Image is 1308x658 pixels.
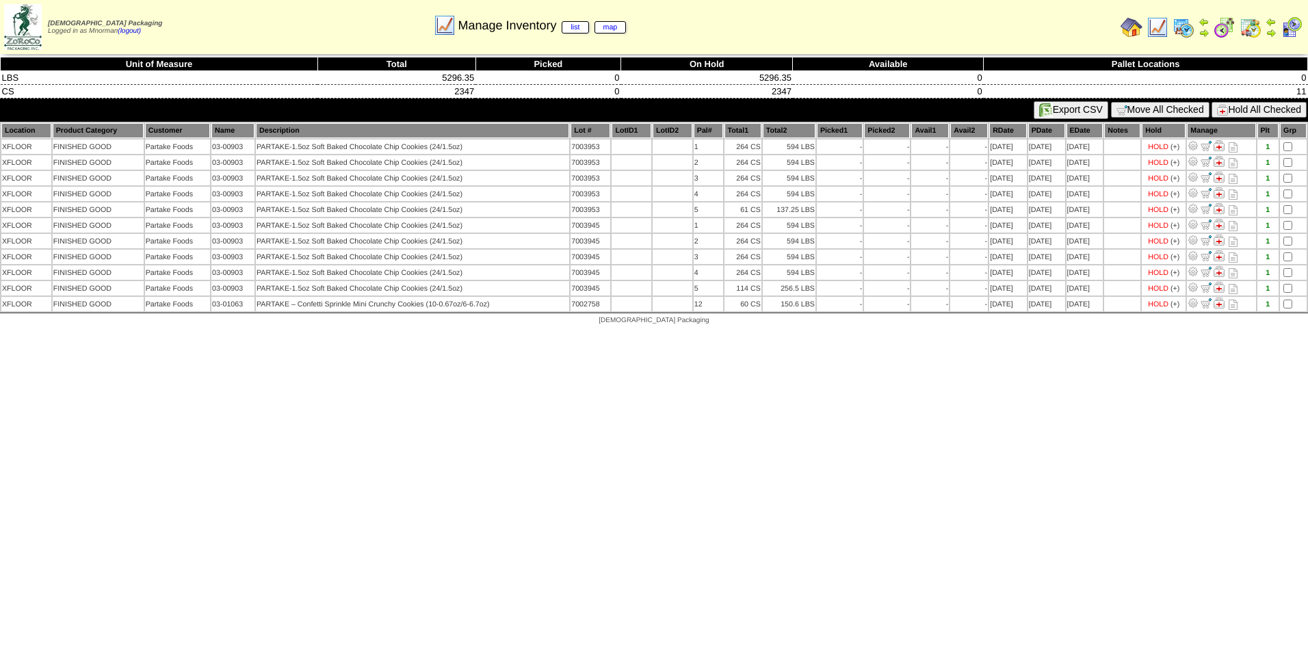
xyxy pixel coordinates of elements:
[1148,206,1168,214] div: HOLD
[256,281,569,295] td: PARTAKE-1.5oz Soft Baked Chocolate Chip Cookies (24/1.5oz)
[1188,140,1199,151] img: Adjust
[1229,174,1238,184] i: Note
[1199,16,1209,27] img: arrowleft.gif
[458,18,626,33] span: Manage Inventory
[621,71,793,85] td: 5296.35
[1028,281,1065,295] td: [DATE]
[950,218,988,233] td: -
[911,234,949,248] td: -
[694,171,723,185] td: 3
[911,218,949,233] td: -
[1188,235,1199,246] img: Adjust
[571,202,610,217] td: 7003953
[653,123,692,138] th: LotID2
[1028,234,1065,248] td: [DATE]
[950,265,988,280] td: -
[864,140,910,154] td: -
[763,234,815,248] td: 594 LBS
[1148,269,1168,277] div: HOLD
[211,155,254,170] td: 03-00903
[1229,205,1238,215] i: Note
[817,171,863,185] td: -
[724,155,761,170] td: 264 CS
[475,85,620,98] td: 0
[1142,123,1186,138] th: Hold
[211,265,254,280] td: 03-00903
[1229,221,1238,231] i: Note
[1214,250,1225,261] img: Manage Hold
[694,140,723,154] td: 1
[1201,140,1212,151] img: Move
[1188,187,1199,198] img: Adjust
[1067,281,1103,295] td: [DATE]
[1148,237,1168,246] div: HOLD
[256,187,569,201] td: PARTAKE-1.5oz Soft Baked Chocolate Chip Cookies (24/1.5oz)
[256,265,569,280] td: PARTAKE-1.5oz Soft Baked Chocolate Chip Cookies (24/1.5oz)
[1188,172,1199,183] img: Adjust
[594,21,627,34] a: map
[145,187,210,201] td: Partake Foods
[53,155,144,170] td: FINISHED GOOD
[145,250,210,264] td: Partake Foods
[53,281,144,295] td: FINISHED GOOD
[989,155,1027,170] td: [DATE]
[1187,123,1255,138] th: Manage
[256,155,569,170] td: PARTAKE-1.5oz Soft Baked Chocolate Chip Cookies (24/1.5oz)
[1067,250,1103,264] td: [DATE]
[817,234,863,248] td: -
[724,234,761,248] td: 264 CS
[950,123,988,138] th: Avail2
[950,140,988,154] td: -
[694,202,723,217] td: 5
[1028,265,1065,280] td: [DATE]
[1214,140,1225,151] img: Manage Hold
[950,171,988,185] td: -
[53,123,144,138] th: Product Category
[1212,102,1307,118] button: Hold All Checked
[145,202,210,217] td: Partake Foods
[694,123,723,138] th: Pal#
[911,171,949,185] td: -
[1258,285,1279,293] div: 1
[984,57,1308,71] th: Pallet Locations
[989,234,1027,248] td: [DATE]
[763,218,815,233] td: 594 LBS
[724,123,761,138] th: Total1
[864,187,910,201] td: -
[864,171,910,185] td: -
[1258,190,1279,198] div: 1
[1147,16,1168,38] img: line_graph.gif
[793,71,984,85] td: 0
[1,57,318,71] th: Unit of Measure
[1067,202,1103,217] td: [DATE]
[864,218,910,233] td: -
[571,187,610,201] td: 7003953
[793,57,984,71] th: Available
[1201,219,1212,230] img: Move
[1034,101,1108,119] button: Export CSV
[621,57,793,71] th: On Hold
[1148,174,1168,183] div: HOLD
[1229,142,1238,153] i: Note
[911,202,949,217] td: -
[4,4,42,50] img: zoroco-logo-small.webp
[793,85,984,98] td: 0
[1188,250,1199,261] img: Adjust
[256,202,569,217] td: PARTAKE-1.5oz Soft Baked Chocolate Chip Cookies (24/1.5oz)
[211,202,254,217] td: 03-00903
[1201,172,1212,183] img: Move
[1258,174,1279,183] div: 1
[724,250,761,264] td: 264 CS
[1229,237,1238,247] i: Note
[1,218,51,233] td: XFLOOR
[694,218,723,233] td: 1
[1148,285,1168,293] div: HOLD
[1170,237,1179,246] div: (+)
[1201,250,1212,261] img: Move
[984,71,1308,85] td: 0
[1,171,51,185] td: XFLOOR
[1,234,51,248] td: XFLOOR
[1266,16,1277,27] img: arrowleft.gif
[145,281,210,295] td: Partake Foods
[571,123,610,138] th: Lot #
